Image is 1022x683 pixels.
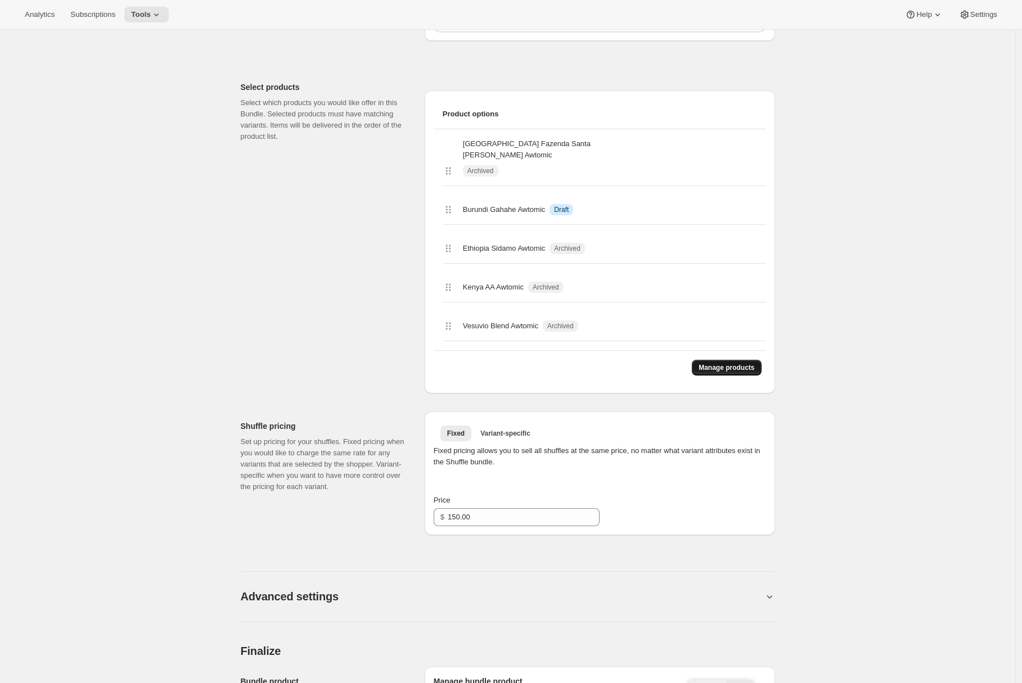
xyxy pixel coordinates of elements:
[440,513,444,521] span: $
[131,10,151,19] span: Tools
[447,429,465,438] span: Fixed
[463,138,607,161] span: [GEOGRAPHIC_DATA] Fazenda Santa [PERSON_NAME] Awtomic
[124,7,169,22] button: Tools
[25,10,55,19] span: Analytics
[480,429,530,438] span: Variant-specific
[554,244,580,253] span: Archived
[467,166,494,175] span: Archived
[241,436,407,492] p: Set up pricing for your shuffles. Fixed pricing when you would like to charge the same rate for a...
[463,282,524,293] span: Kenya AA Awtomic
[547,322,574,331] span: Archived
[241,590,764,603] button: Advanced settings
[241,590,339,603] h2: Advanced settings
[970,10,997,19] span: Settings
[64,7,122,22] button: Subscriptions
[463,243,545,254] span: Ethiopia Sidamo Awtomic
[70,10,115,19] span: Subscriptions
[241,420,407,432] h2: Shuffle pricing
[692,360,761,376] button: Manage products
[952,7,1004,22] button: Settings
[554,205,569,214] span: Draft
[898,7,949,22] button: Help
[448,508,583,526] input: 10.00
[463,204,545,215] span: Burundi Gahahe Awtomic
[434,496,451,504] span: Price
[241,97,407,142] p: Select which products you would like offer in this Bundle. Selected products must have matching v...
[434,446,760,466] span: Fixed pricing allows you to sell all shuffles at the same price, no matter what variant attribute...
[699,363,754,372] span: Manage products
[463,320,538,332] span: Vesuvio Blend Awtomic
[18,7,61,22] button: Analytics
[443,108,757,120] span: Product options
[241,644,775,658] h2: Finalize
[916,10,931,19] span: Help
[533,283,559,292] span: Archived
[241,82,407,93] h2: Select products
